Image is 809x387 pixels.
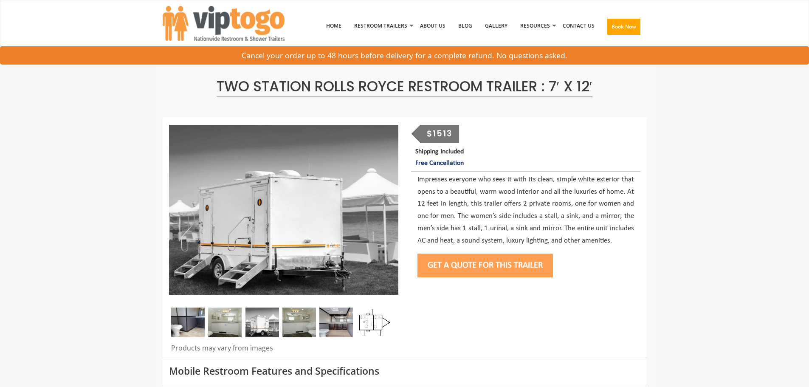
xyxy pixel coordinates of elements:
[319,308,353,337] img: A close view of inside of a station with a stall, mirror and cabinets
[417,261,553,270] a: Get a Quote for this Trailer
[414,4,452,48] a: About Us
[282,308,316,337] img: Gel 2 station 03
[163,6,285,41] img: VIPTOGO
[415,146,640,169] p: Shipping Included
[245,308,279,337] img: A mini restroom trailer with two separate stations and separate doors for males and females
[169,125,398,295] img: Side view of two station restroom trailer with separate doors for males and females
[420,125,459,143] div: $1513
[556,4,601,48] a: Contact Us
[417,254,553,277] button: Get a Quote for this Trailer
[452,4,479,48] a: Blog
[169,366,640,376] h3: Mobile Restroom Features and Specifications
[171,308,205,337] img: A close view of inside of a station with a stall, mirror and cabinets
[607,19,640,35] button: Book Now
[208,308,242,337] img: Gel 2 station 02
[217,76,592,97] span: Two Station Rolls Royce Restroom Trailer : 7′ x 12′
[320,4,348,48] a: Home
[415,160,464,167] span: Free Cancellation
[479,4,514,48] a: Gallery
[357,308,390,337] img: Floor Plan of 2 station restroom with sink and toilet
[348,4,414,48] a: Restroom Trailers
[417,174,634,247] p: Impresses everyone who sees it with its clean, simple white exterior that opens to a beautiful, w...
[514,4,556,48] a: Resources
[601,4,647,53] a: Book Now
[169,343,398,358] div: Products may vary from images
